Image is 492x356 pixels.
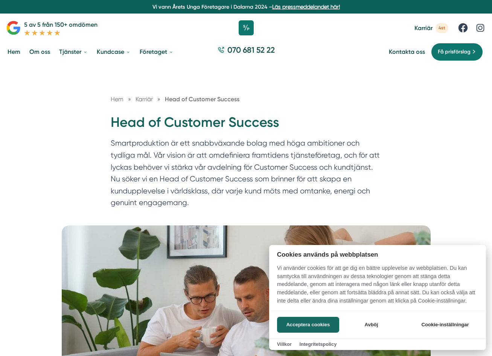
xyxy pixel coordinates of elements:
[269,264,486,310] p: Vi använder cookies för att ge dig en bättre upplevelse av webbplatsen. Du kan samtycka till anvä...
[277,317,339,333] button: Acceptera cookies
[341,317,401,333] button: Avböj
[277,341,292,347] a: Villkor
[269,251,486,258] h2: Cookies används på webbplatsen
[299,341,337,347] a: Integritetspolicy
[412,317,478,333] button: Cookie-inställningar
